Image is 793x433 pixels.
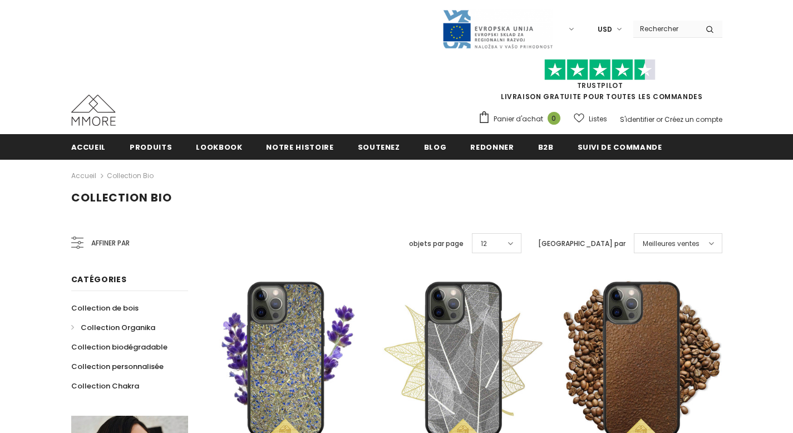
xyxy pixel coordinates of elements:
span: LIVRAISON GRATUITE POUR TOUTES LES COMMANDES [478,64,722,101]
span: Panier d'achat [494,114,543,125]
span: Notre histoire [266,142,333,152]
span: Collection de bois [71,303,139,313]
span: or [656,115,663,124]
a: B2B [538,134,554,159]
a: Suivi de commande [578,134,662,159]
a: Accueil [71,134,106,159]
a: Produits [130,134,172,159]
a: Créez un compte [664,115,722,124]
span: Affiner par [91,237,130,249]
span: Listes [589,114,607,125]
span: Collection personnalisée [71,361,164,372]
a: TrustPilot [577,81,623,90]
span: Blog [424,142,447,152]
span: Meilleures ventes [643,238,700,249]
span: Suivi de commande [578,142,662,152]
span: 12 [481,238,487,249]
a: Panier d'achat 0 [478,111,566,127]
a: Javni Razpis [442,24,553,33]
span: Lookbook [196,142,242,152]
a: Lookbook [196,134,242,159]
span: 0 [548,112,560,125]
span: Produits [130,142,172,152]
span: Accueil [71,142,106,152]
a: Collection personnalisée [71,357,164,376]
a: Notre histoire [266,134,333,159]
a: Accueil [71,169,96,183]
span: Catégories [71,274,127,285]
label: [GEOGRAPHIC_DATA] par [538,238,625,249]
span: soutenez [358,142,400,152]
input: Search Site [633,21,697,37]
img: Cas MMORE [71,95,116,126]
a: Collection Bio [107,171,154,180]
span: Collection Bio [71,190,172,205]
img: Faites confiance aux étoiles pilotes [544,59,656,81]
span: USD [598,24,612,35]
span: Collection biodégradable [71,342,168,352]
a: S'identifier [620,115,654,124]
img: Javni Razpis [442,9,553,50]
span: Redonner [470,142,514,152]
a: Listes [574,109,607,129]
span: Collection Organika [81,322,155,333]
a: Blog [424,134,447,159]
a: soutenez [358,134,400,159]
label: objets par page [409,238,464,249]
a: Collection de bois [71,298,139,318]
a: Collection Organika [71,318,155,337]
span: B2B [538,142,554,152]
a: Collection Chakra [71,376,139,396]
span: Collection Chakra [71,381,139,391]
a: Collection biodégradable [71,337,168,357]
a: Redonner [470,134,514,159]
